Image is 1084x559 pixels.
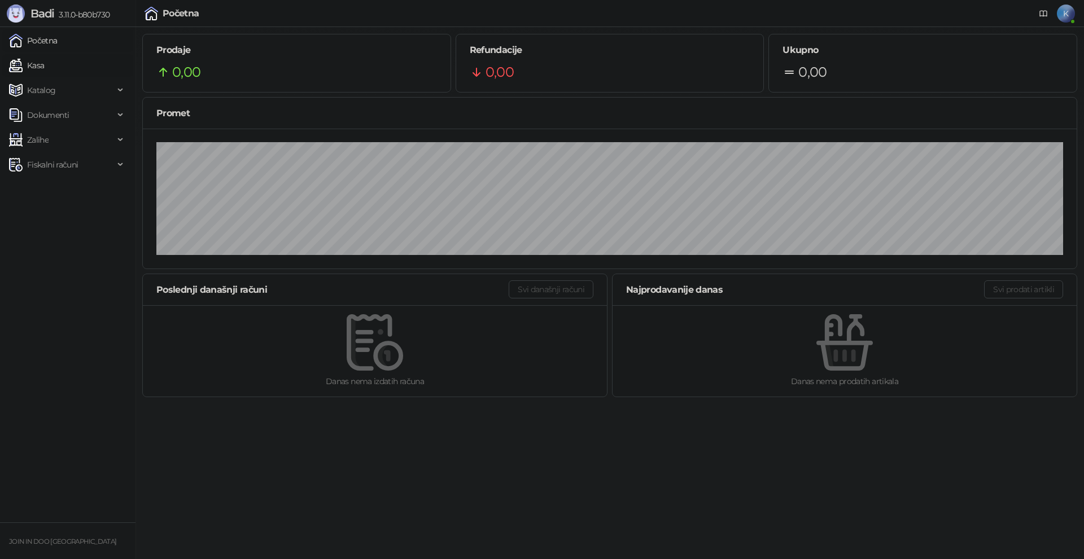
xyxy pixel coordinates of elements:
[30,7,54,20] span: Badi
[783,43,1063,57] h5: Ukupno
[27,104,69,126] span: Dokumenti
[27,79,56,102] span: Katalog
[798,61,827,83] span: 0,00
[54,10,110,20] span: 3.11.0-b80b730
[7,5,25,23] img: Logo
[509,280,593,298] button: Svi današnji računi
[486,61,514,83] span: 0,00
[9,29,58,52] a: Početna
[631,375,1059,388] div: Danas nema prodatih artikala
[27,129,49,151] span: Zalihe
[27,153,78,176] span: Fiskalni računi
[470,43,750,57] h5: Refundacije
[9,54,44,77] a: Kasa
[984,280,1063,298] button: Svi prodati artikli
[161,375,589,388] div: Danas nema izdatih računa
[9,538,116,545] small: JOIN IN DOO [GEOGRAPHIC_DATA]
[172,61,200,83] span: 0,00
[626,283,984,297] div: Najprodavanije danas
[1057,5,1075,23] span: K
[156,106,1063,120] div: Promet
[1034,5,1052,23] a: Dokumentacija
[163,9,199,18] div: Početna
[156,283,509,297] div: Poslednji današnji računi
[156,43,437,57] h5: Prodaje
